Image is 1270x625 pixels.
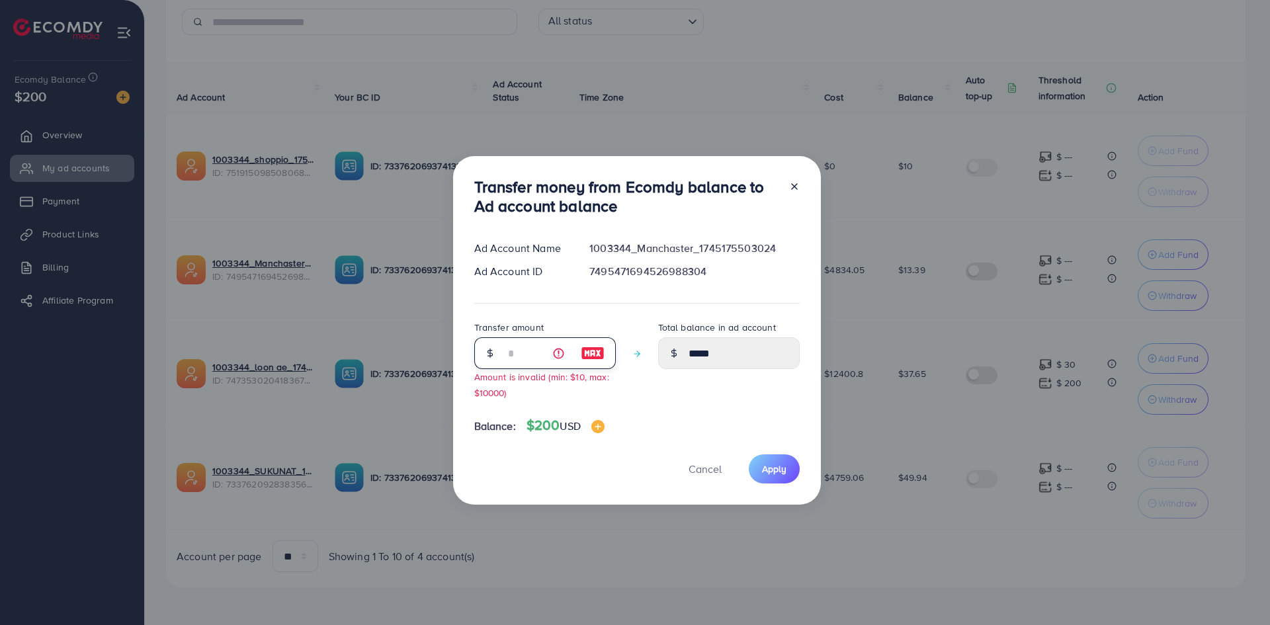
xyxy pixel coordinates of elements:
button: Apply [749,454,800,483]
div: 1003344_Manchaster_1745175503024 [579,241,810,256]
span: Balance: [474,419,516,434]
span: USD [560,419,580,433]
img: image [581,345,605,361]
small: Amount is invalid (min: $10, max: $10000) [474,370,609,398]
h3: Transfer money from Ecomdy balance to Ad account balance [474,177,779,216]
label: Transfer amount [474,321,544,334]
h4: $200 [527,417,605,434]
span: Cancel [689,462,722,476]
img: image [591,420,605,433]
div: Ad Account ID [464,264,579,279]
button: Cancel [672,454,738,483]
div: Ad Account Name [464,241,579,256]
iframe: Chat [1214,565,1260,615]
label: Total balance in ad account [658,321,776,334]
div: 7495471694526988304 [579,264,810,279]
span: Apply [762,462,786,476]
